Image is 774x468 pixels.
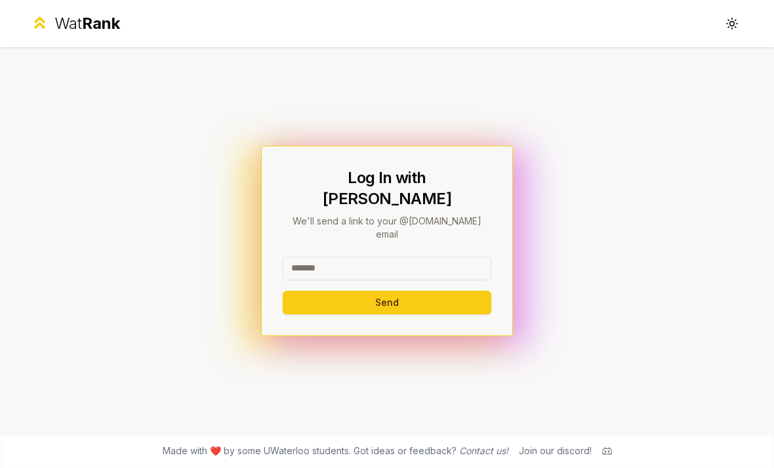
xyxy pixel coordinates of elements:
[519,444,592,457] div: Join our discord!
[54,13,120,34] div: Wat
[30,13,120,34] a: WatRank
[283,215,491,241] p: We'll send a link to your @[DOMAIN_NAME] email
[163,444,508,457] span: Made with ❤️ by some UWaterloo students. Got ideas or feedback?
[459,445,508,456] a: Contact us!
[82,14,120,33] span: Rank
[283,167,491,209] h1: Log In with [PERSON_NAME]
[283,291,491,314] button: Send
